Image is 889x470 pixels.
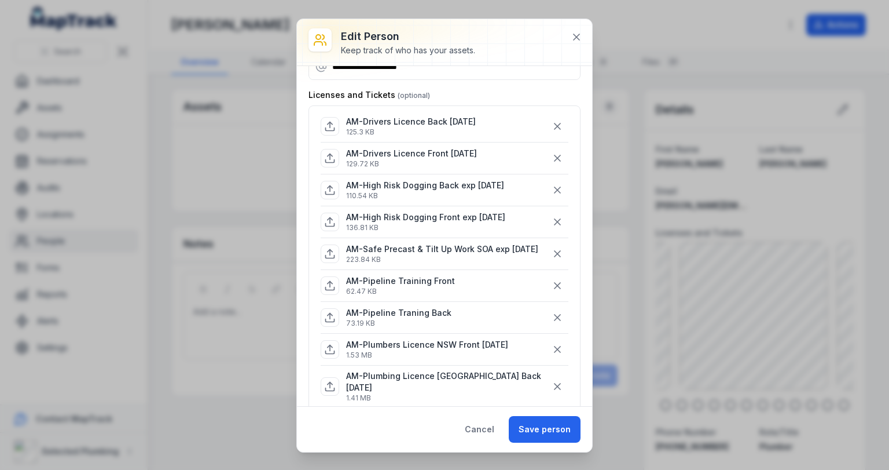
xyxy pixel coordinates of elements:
[346,212,505,223] p: AM-High Risk Dogging Front exp [DATE]
[346,223,505,232] p: 136.81 KB
[455,416,504,443] button: Cancel
[346,116,476,127] p: AM-Drivers Licence Back [DATE]
[346,180,504,191] p: AM-High Risk Dogging Back exp [DATE]
[346,255,538,264] p: 223.84 KB
[346,127,476,137] p: 125.3 KB
[346,287,455,296] p: 62.47 KB
[346,307,451,319] p: AM-Pipeline Traning Back
[346,319,451,328] p: 73.19 KB
[346,370,546,394] p: AM-Plumbing Licence [GEOGRAPHIC_DATA] Back [DATE]
[346,394,546,403] p: 1.41 MB
[346,351,508,360] p: 1.53 MB
[346,339,508,351] p: AM-Plumbers Licence NSW Front [DATE]
[509,416,581,443] button: Save person
[346,275,455,287] p: AM-Pipeline Training Front
[346,148,477,159] p: AM-Drivers Licence Front [DATE]
[346,191,504,201] p: 110.54 KB
[346,159,477,169] p: 129.72 KB
[346,243,538,255] p: AM-Safe Precast & Tilt Up Work SOA exp [DATE]
[341,45,475,56] div: Keep track of who has your assets.
[308,89,430,101] label: Licenses and Tickets
[341,28,475,45] h3: Edit person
